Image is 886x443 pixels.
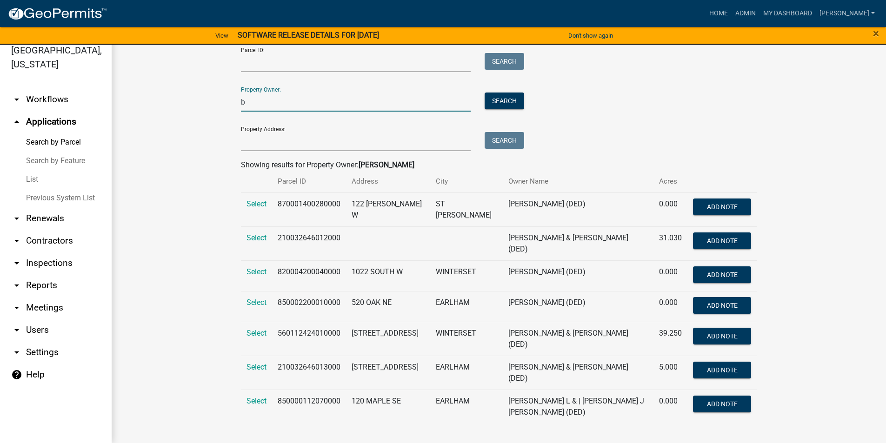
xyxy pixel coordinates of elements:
i: arrow_drop_down [11,213,22,224]
td: 120 MAPLE SE [346,390,430,423]
td: 39.250 [653,322,687,356]
a: View [212,28,232,43]
span: Add Note [707,203,738,210]
span: Add Note [707,237,738,244]
button: Search [485,93,524,109]
button: Search [485,132,524,149]
i: arrow_drop_down [11,235,22,246]
th: Address [346,171,430,192]
td: [PERSON_NAME] & [PERSON_NAME] (DED) [503,226,653,260]
button: Add Note [693,198,751,215]
th: City [430,171,503,192]
td: 0.000 [653,260,687,291]
button: Don't show again [565,28,617,43]
span: Add Note [707,400,738,407]
th: Acres [653,171,687,192]
td: EARLHAM [430,356,503,390]
td: 850000112070000 [272,390,346,423]
span: Add Note [707,366,738,373]
a: Home [706,5,732,22]
td: WINTERSET [430,322,503,356]
i: arrow_drop_down [11,280,22,291]
td: ST [PERSON_NAME] [430,192,503,226]
button: Add Note [693,362,751,378]
td: 1022 SOUTH W [346,260,430,291]
a: Select [246,397,266,405]
strong: [PERSON_NAME] [359,160,414,169]
td: 820004200040000 [272,260,346,291]
button: Search [485,53,524,70]
td: 0.000 [653,192,687,226]
a: Select [246,267,266,276]
span: × [873,27,879,40]
a: Select [246,298,266,307]
strong: SOFTWARE RELEASE DETAILS FOR [DATE] [238,31,379,40]
td: WINTERSET [430,260,503,291]
a: Select [246,233,266,242]
a: Select [246,329,266,337]
td: [PERSON_NAME] (DED) [503,192,653,226]
td: 0.000 [653,390,687,423]
span: Add Note [707,271,738,278]
td: 122 [PERSON_NAME] W [346,192,430,226]
td: 560112424010000 [272,322,346,356]
button: Add Note [693,232,751,249]
td: 870001400280000 [272,192,346,226]
td: 210032646012000 [272,226,346,260]
td: 31.030 [653,226,687,260]
a: My Dashboard [759,5,816,22]
td: 210032646013000 [272,356,346,390]
td: EARLHAM [430,291,503,322]
button: Add Note [693,297,751,314]
th: Parcel ID [272,171,346,192]
button: Add Note [693,396,751,412]
a: Admin [732,5,759,22]
i: arrow_drop_up [11,116,22,127]
i: arrow_drop_down [11,258,22,269]
td: [PERSON_NAME] (DED) [503,291,653,322]
i: arrow_drop_down [11,302,22,313]
button: Close [873,28,879,39]
i: arrow_drop_down [11,347,22,358]
th: Owner Name [503,171,653,192]
td: EARLHAM [430,390,503,423]
a: Select [246,363,266,371]
td: [STREET_ADDRESS] [346,322,430,356]
span: Add Note [707,332,738,339]
td: [STREET_ADDRESS] [346,356,430,390]
i: arrow_drop_down [11,94,22,105]
div: Showing results for Property Owner: [241,159,757,171]
a: [PERSON_NAME] [816,5,879,22]
a: Select [246,199,266,208]
button: Add Note [693,266,751,283]
td: [PERSON_NAME] & [PERSON_NAME] (DED) [503,322,653,356]
span: Add Note [707,301,738,309]
button: Add Note [693,328,751,344]
td: [PERSON_NAME] & [PERSON_NAME] (DED) [503,356,653,390]
i: arrow_drop_down [11,324,22,336]
td: [PERSON_NAME] (DED) [503,260,653,291]
td: 850002200010000 [272,291,346,322]
td: [PERSON_NAME] L & | [PERSON_NAME] J [PERSON_NAME] (DED) [503,390,653,423]
td: 5.000 [653,356,687,390]
td: 0.000 [653,291,687,322]
td: 520 OAK NE [346,291,430,322]
i: help [11,369,22,380]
